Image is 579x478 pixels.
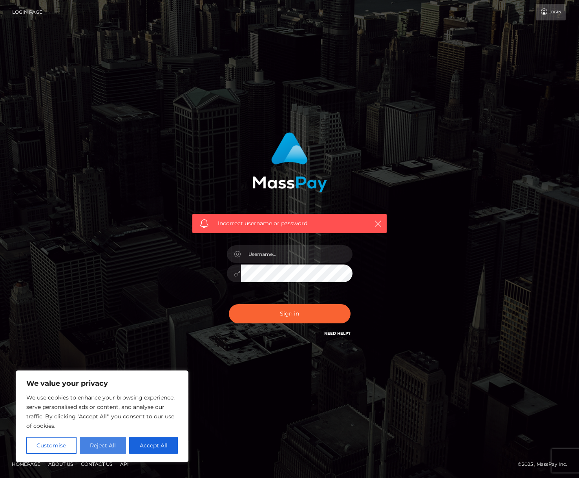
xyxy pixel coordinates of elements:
[324,331,351,336] a: Need Help?
[45,458,76,470] a: About Us
[536,4,566,20] a: Login
[252,132,327,192] img: MassPay Login
[129,437,178,454] button: Accept All
[80,437,126,454] button: Reject All
[26,379,178,388] p: We value your privacy
[26,437,77,454] button: Customise
[12,4,42,20] a: Login Page
[78,458,115,470] a: Contact Us
[241,245,353,263] input: Username...
[26,393,178,431] p: We use cookies to enhance your browsing experience, serve personalised ads or content, and analys...
[16,370,188,462] div: We value your privacy
[117,458,132,470] a: API
[9,458,44,470] a: Homepage
[218,219,361,228] span: Incorrect username or password.
[518,460,573,469] div: © 2025 , MassPay Inc.
[229,304,351,323] button: Sign in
